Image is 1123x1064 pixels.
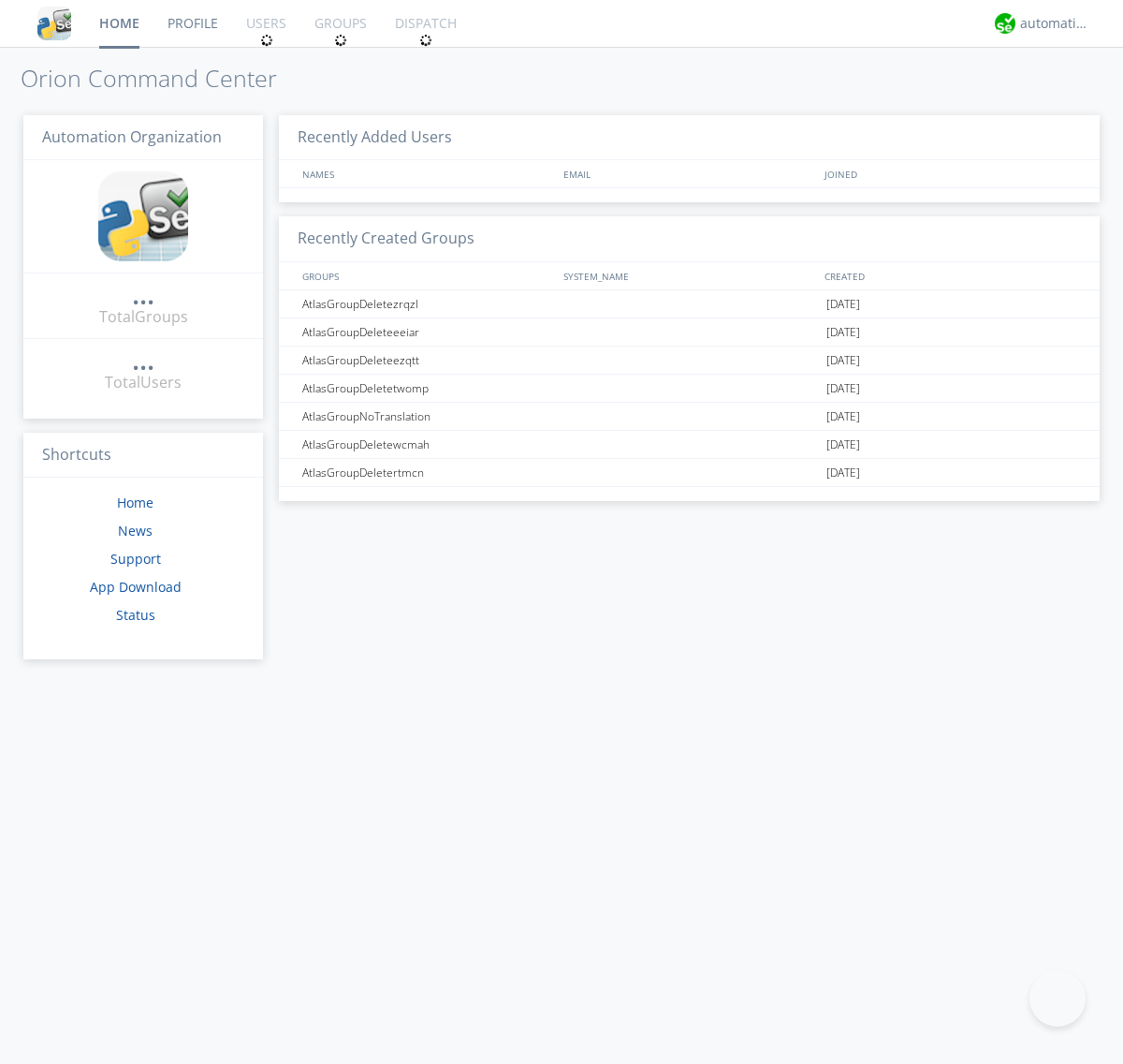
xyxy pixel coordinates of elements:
[559,262,820,289] div: SYSTEM_NAME
[132,350,154,372] a: ...
[820,262,1082,289] div: CREATED
[99,306,188,328] div: Total Groups
[279,403,1100,431] a: AtlasGroupNoTranslation[DATE]
[110,550,161,568] a: Support
[826,375,860,403] span: [DATE]
[298,347,557,374] div: AtlasGroupDeleteezqtt
[105,372,182,393] div: Total Users
[118,522,153,539] a: News
[826,431,860,459] span: [DATE]
[298,160,554,187] div: NAMES
[132,285,154,303] div: ...
[995,13,1015,34] img: d2d01cd9b4174d08988066c6d424eccd
[37,7,71,40] img: cddb5a64eb264b2086981ab96f4c1ba7
[419,34,432,47] img: spin.svg
[559,160,820,187] div: EMAIL
[116,606,155,624] a: Status
[260,34,273,47] img: spin.svg
[279,216,1100,262] h3: Recently Created Groups
[132,350,154,369] div: ...
[334,34,347,47] img: spin.svg
[279,347,1100,375] a: AtlasGroupDeleteezqtt[DATE]
[826,318,860,347] span: [DATE]
[298,403,557,430] div: AtlasGroupNoTranslation
[826,290,860,318] span: [DATE]
[1020,14,1090,33] div: automation+atlas
[298,290,557,318] div: AtlasGroupDeletezrqzl
[298,318,557,346] div: AtlasGroupDeleteeeiar
[820,160,1082,187] div: JOINED
[279,115,1100,161] h3: Recently Added Users
[117,494,153,511] a: Home
[23,433,263,479] h3: Shortcuts
[826,347,860,375] span: [DATE]
[279,375,1100,403] a: AtlasGroupDeletetwomp[DATE]
[298,459,557,486] div: AtlasGroupDeletertmcn
[298,375,557,402] div: AtlasGroupDeletetwomp
[298,431,557,458] div: AtlasGroupDeletewcmah
[279,290,1100,318] a: AtlasGroupDeletezrqzl[DATE]
[279,318,1100,347] a: AtlasGroupDeleteeeiar[DATE]
[98,171,188,261] img: cddb5a64eb264b2086981ab96f4c1ba7
[279,431,1100,459] a: AtlasGroupDeletewcmah[DATE]
[90,578,182,596] a: App Download
[1029,970,1086,1027] iframe: Toggle Customer Support
[298,262,554,289] div: GROUPS
[279,459,1100,487] a: AtlasGroupDeletertmcn[DATE]
[42,126,222,147] span: Automation Organization
[826,459,860,487] span: [DATE]
[826,403,860,431] span: [DATE]
[132,285,154,306] a: ...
